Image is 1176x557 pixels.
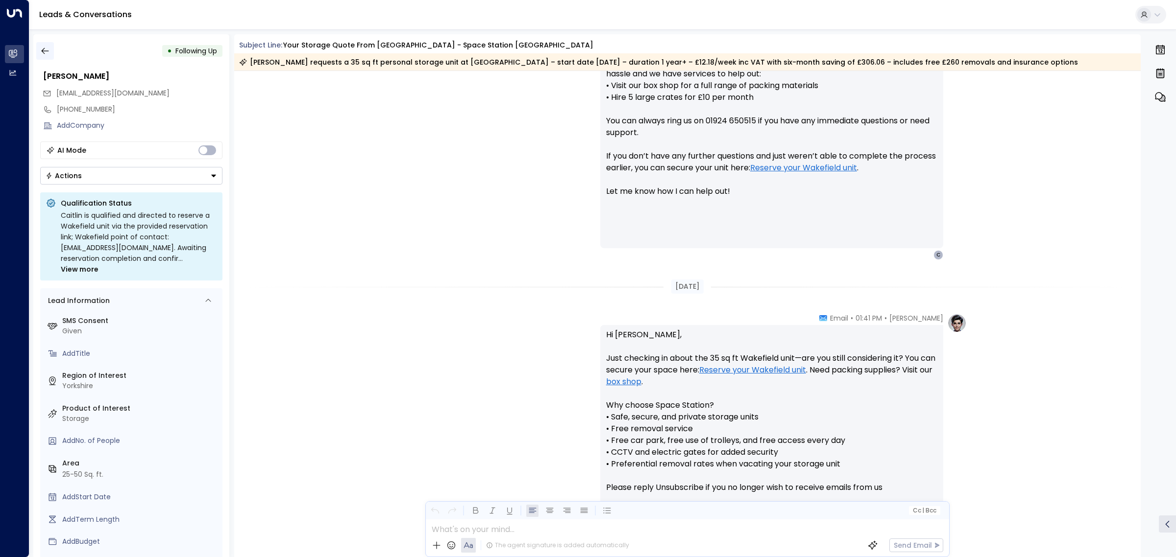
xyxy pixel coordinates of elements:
[175,46,217,56] span: Following Up
[830,313,848,323] span: Email
[922,507,924,514] span: |
[62,436,219,446] div: AddNo. of People
[239,40,282,50] span: Subject Line:
[61,210,217,275] div: Caitlin is qualified and directed to reserve a Wakefield unit via the provided reservation link; ...
[62,536,219,547] div: AddBudget
[62,316,219,326] label: SMS Consent
[62,371,219,381] label: Region of Interest
[62,458,219,468] label: Area
[671,279,704,294] div: [DATE]
[912,507,936,514] span: Cc Bcc
[606,376,641,388] a: box shop
[947,313,967,333] img: profile-logo.png
[61,264,98,275] span: View more
[446,505,458,517] button: Redo
[606,329,937,505] p: Hi [PERSON_NAME], Just checking in about the 35 sq ft Wakefield unit—are you still considering it...
[699,364,806,376] a: Reserve your Wakefield unit
[429,505,441,517] button: Undo
[56,88,170,98] span: [EMAIL_ADDRESS][DOMAIN_NAME]
[908,506,940,515] button: Cc|Bcc
[57,120,222,131] div: AddCompany
[851,313,853,323] span: •
[62,348,219,359] div: AddTitle
[39,9,132,20] a: Leads & Conversations
[40,167,222,185] div: Button group with a nested menu
[283,40,593,50] div: Your storage quote from [GEOGRAPHIC_DATA] - Space Station [GEOGRAPHIC_DATA]
[62,469,103,480] div: 25-50 Sq. ft.
[750,162,857,174] a: Reserve your Wakefield unit
[62,514,219,525] div: AddTerm Length
[167,42,172,60] div: •
[62,414,219,424] div: Storage
[56,88,170,98] span: caitlin-watt@outlook.com
[486,541,629,550] div: The agent signature is added automatically
[62,492,219,502] div: AddStart Date
[62,403,219,414] label: Product of Interest
[62,326,219,336] div: Given
[40,167,222,185] button: Actions
[46,171,82,180] div: Actions
[45,296,110,306] div: Lead Information
[57,104,222,115] div: [PHONE_NUMBER]
[43,70,222,82] div: [PERSON_NAME]
[856,313,882,323] span: 01:41 PM
[239,57,1078,67] div: [PERSON_NAME] requests a 35 sq ft personal storage unit at [GEOGRAPHIC_DATA] – start date [DATE] ...
[57,145,86,155] div: AI Mode
[884,313,887,323] span: •
[61,198,217,208] p: Qualification Status
[889,313,943,323] span: [PERSON_NAME]
[933,250,943,260] div: C
[62,381,219,391] div: Yorkshire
